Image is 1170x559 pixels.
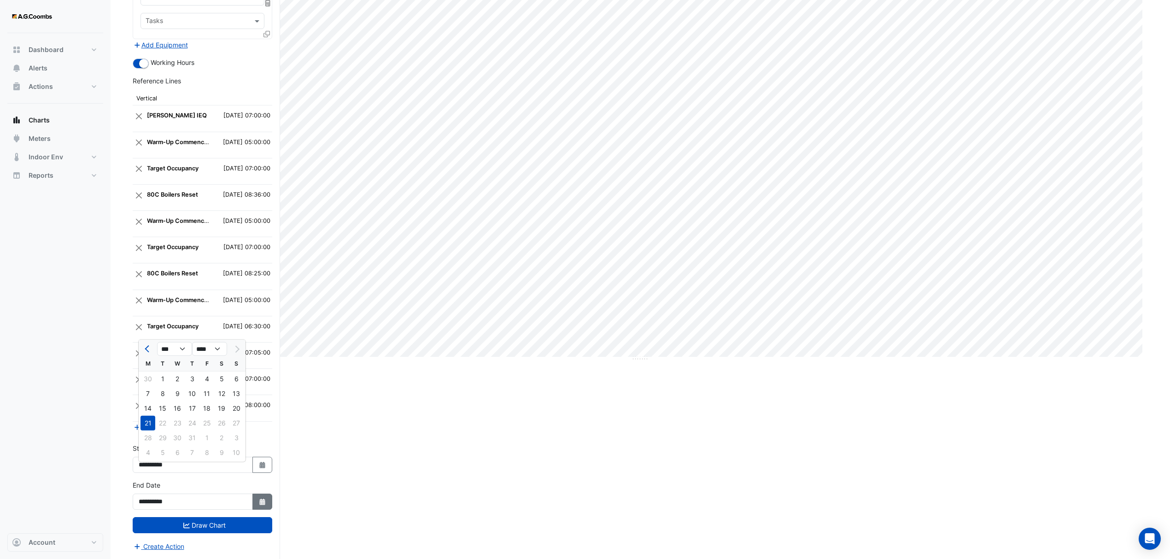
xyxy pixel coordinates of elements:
button: Draw Chart [133,517,272,533]
button: Close [135,397,143,414]
button: Close [135,318,143,336]
button: Indoor Env [7,148,103,166]
div: Friday, July 4, 2025 [199,372,214,386]
div: 13 [229,386,244,401]
td: [DATE] 06:30:00 [211,316,272,342]
td: [DATE] 05:00:00 [211,132,272,158]
td: 80C Boilers Reset [145,263,211,290]
div: 9 [170,386,185,401]
strong: [PERSON_NAME] IEQ [147,112,207,119]
td: NABERS IEQ [145,105,211,132]
button: Create Action [133,541,185,552]
div: Wednesday, July 16, 2025 [170,401,185,416]
strong: Warm-Up Commenced [147,217,211,224]
div: Thursday, July 3, 2025 [185,372,199,386]
div: Monday, July 21, 2025 [140,416,155,431]
div: 3 [185,372,199,386]
div: 1 [155,372,170,386]
td: 80C Boilers Reset [145,184,211,210]
button: Add Equipment [133,40,188,50]
div: F [199,356,214,371]
div: S [214,356,229,371]
button: Dashboard [7,41,103,59]
div: 7 [140,386,155,401]
div: S [229,356,244,371]
div: Monday, June 30, 2025 [140,372,155,386]
button: Close [135,134,143,151]
button: Close [135,160,143,178]
div: Saturday, July 19, 2025 [214,401,229,416]
button: Close [135,344,143,362]
div: Thursday, July 10, 2025 [185,386,199,401]
div: 14 [140,401,155,416]
label: Start Date [133,443,164,453]
fa-icon: Select Date [258,461,267,469]
div: 19 [214,401,229,416]
span: Charts [29,116,50,125]
app-icon: Meters [12,134,21,143]
span: Actions [29,82,53,91]
td: Warm-Up Commenced [145,290,211,316]
span: Dashboard [29,45,64,54]
div: 18 [199,401,214,416]
app-icon: Indoor Env [12,152,21,162]
div: 4 [199,372,214,386]
td: [DATE] 07:00:00 [211,158,272,184]
strong: Target Occupancy [147,323,199,330]
strong: 80C Boilers Reset [147,270,198,277]
div: Open Intercom Messenger [1139,528,1161,550]
div: Friday, July 18, 2025 [199,401,214,416]
div: Saturday, July 12, 2025 [214,386,229,401]
td: Warm-Up Commenced [145,211,211,237]
button: Account [7,533,103,552]
button: Close [135,213,143,230]
div: Tuesday, July 8, 2025 [155,386,170,401]
div: 16 [170,401,185,416]
button: Add Reference Line [133,422,201,432]
div: Monday, July 7, 2025 [140,386,155,401]
button: Reports [7,166,103,185]
label: End Date [133,480,160,490]
app-icon: Alerts [12,64,21,73]
span: Meters [29,134,51,143]
div: 21 [140,416,155,431]
div: 10 [185,386,199,401]
div: Tuesday, July 1, 2025 [155,372,170,386]
td: Warm-Up Commenced [145,132,211,158]
app-icon: Reports [12,171,21,180]
strong: 80C Boilers Reset [147,191,198,198]
select: Select year [192,342,227,356]
div: Thursday, July 17, 2025 [185,401,199,416]
td: [DATE] 07:00:00 [211,105,272,132]
div: 2 [170,372,185,386]
span: Account [29,538,55,547]
div: 30 [140,372,155,386]
div: W [170,356,185,371]
strong: Warm-Up Commenced [147,139,211,146]
div: Tasks [144,16,163,28]
td: [DATE] 07:00:00 [211,237,272,263]
select: Select month [157,342,192,356]
span: Clone Favourites and Tasks from this Equipment to other Equipment [263,30,270,38]
strong: Warm-Up Commenced [147,297,211,303]
div: Tuesday, July 15, 2025 [155,401,170,416]
div: 17 [185,401,199,416]
app-icon: Dashboard [12,45,21,54]
div: M [140,356,155,371]
div: 20 [229,401,244,416]
div: 11 [199,386,214,401]
div: Wednesday, July 9, 2025 [170,386,185,401]
div: Wednesday, July 2, 2025 [170,372,185,386]
button: Close [135,239,143,256]
span: Reports [29,171,53,180]
div: Sunday, July 6, 2025 [229,372,244,386]
div: 5 [214,372,229,386]
td: Target Occupancy [145,158,211,184]
button: Meters [7,129,103,148]
td: Target Occupancy [145,237,211,263]
span: Working Hours [151,58,194,66]
td: Target Occupancy [145,316,211,342]
td: [DATE] 05:00:00 [211,211,272,237]
th: Vertical [133,89,272,105]
div: 15 [155,401,170,416]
